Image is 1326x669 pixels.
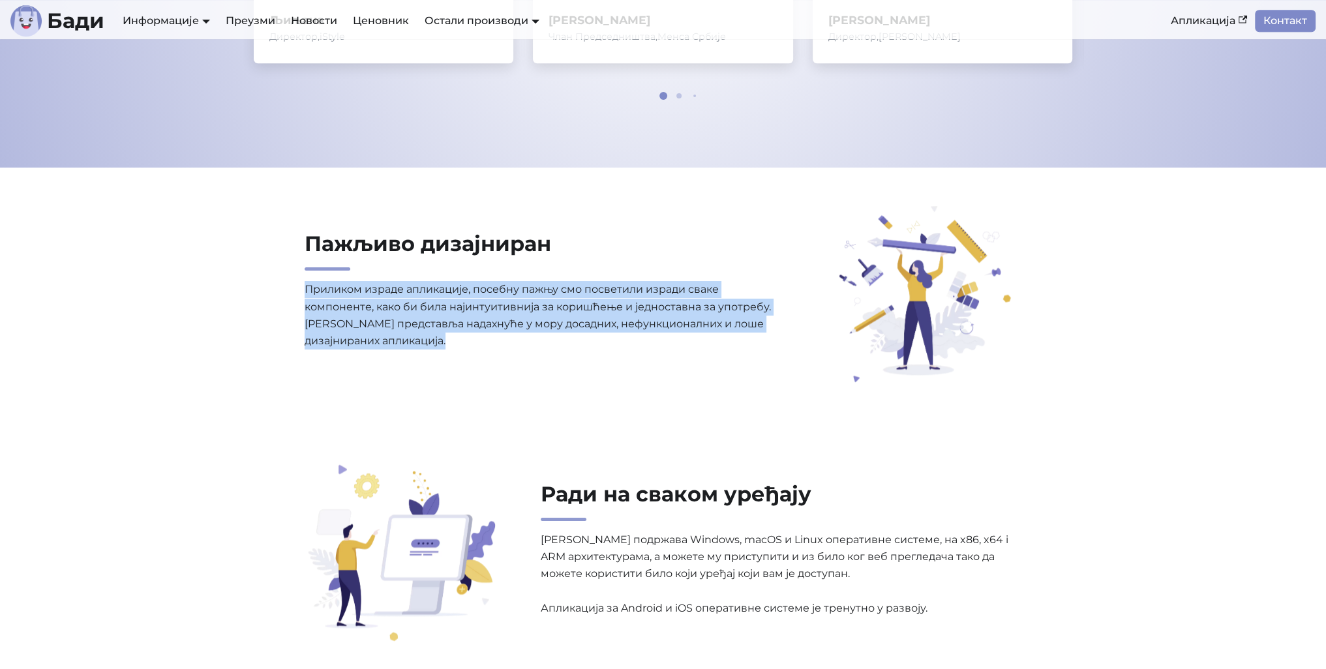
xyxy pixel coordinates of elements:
[1163,10,1255,32] a: Апликација
[305,281,786,350] p: Приликом израде апликације, посебну пажњу смо посветили изради сваке компоненте, како би била нај...
[10,5,104,37] a: ЛогоБади
[47,10,104,31] b: Бади
[123,14,210,27] a: Информације
[541,481,1022,521] h2: Ради на сваком уређају
[218,10,283,32] a: Преузми
[283,10,345,32] a: Новости
[425,14,539,27] a: Остали производи
[305,231,786,271] h2: Пажљиво дизајниран
[541,531,1022,617] p: [PERSON_NAME] подржава Windows, macOS и Linux оперативне системе, на x86, x64 i ARM архитектурама...
[1255,10,1316,32] a: Контакт
[10,5,42,37] img: Лого
[823,205,1025,382] img: Пажљиво дизајниран
[345,10,417,32] a: Ценовник
[300,464,502,641] img: Ради на сваком уређају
